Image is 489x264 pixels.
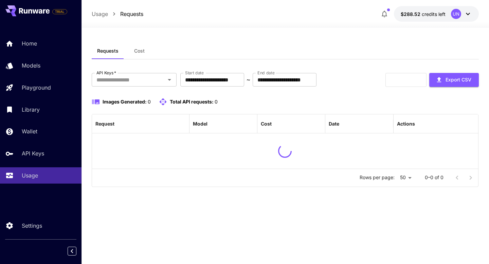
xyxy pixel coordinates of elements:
div: Date [329,121,339,127]
p: Usage [22,171,38,180]
span: credits left [422,11,446,17]
p: Wallet [22,127,37,135]
span: Cost [134,48,145,54]
p: Home [22,39,37,48]
div: UN [451,9,461,19]
p: ~ [247,76,250,84]
p: Models [22,61,40,70]
button: Export CSV [429,73,479,87]
div: Request [95,121,114,127]
span: Requests [97,48,119,54]
span: 0 [148,99,151,105]
button: Collapse sidebar [68,247,76,256]
span: Total API requests: [170,99,214,105]
label: End date [257,70,274,76]
span: Images Generated: [103,99,147,105]
p: Library [22,106,40,114]
div: Collapse sidebar [73,245,81,257]
span: Add your payment card to enable full platform functionality. [52,7,67,16]
div: Model [193,121,207,127]
span: 0 [215,99,218,105]
label: Start date [185,70,204,76]
span: $288.52 [401,11,422,17]
div: Actions [397,121,415,127]
div: 50 [397,173,414,183]
a: Usage [92,10,108,18]
p: API Keys [22,149,44,157]
nav: breadcrumb [92,10,143,18]
p: Playground [22,83,51,92]
a: Requests [120,10,143,18]
p: 0–0 of 0 [425,174,443,181]
p: Settings [22,222,42,230]
button: Open [165,75,174,84]
label: API Keys [96,70,116,76]
div: $288.52335 [401,11,446,18]
div: Cost [261,121,272,127]
span: TRIAL [53,9,67,14]
p: Rows per page: [360,174,395,181]
button: $288.52335UN [394,6,479,22]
